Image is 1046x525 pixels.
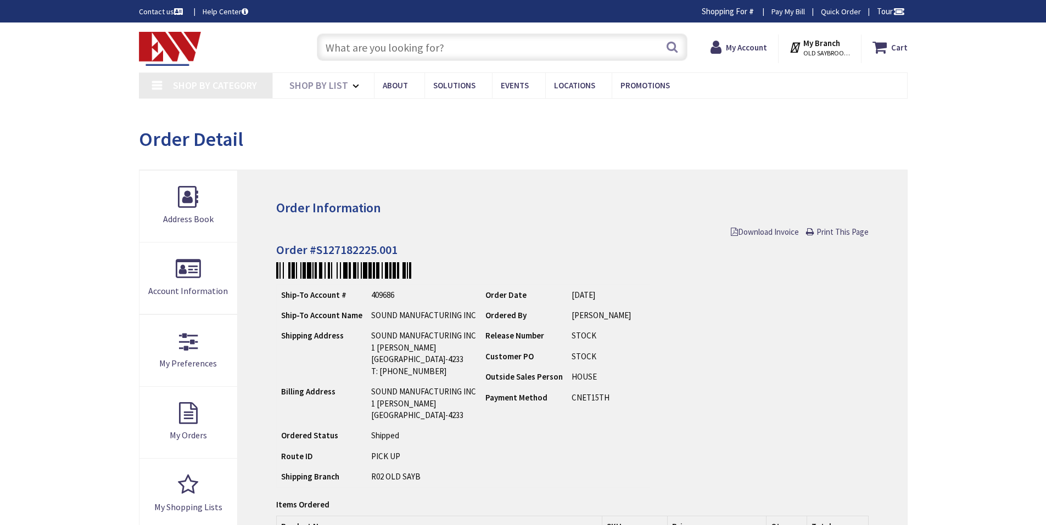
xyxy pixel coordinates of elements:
span: Promotions [620,80,670,91]
strong: Order Date [485,290,527,300]
span: Events [501,80,529,91]
strong: Payment Method [485,392,547,403]
span: OLD SAYBROOK, [GEOGRAPHIC_DATA] [803,49,850,58]
a: Quick Order [821,6,861,17]
a: Pay My Bill [771,6,805,17]
input: What are you looking for? [317,33,687,61]
td: STOCK [567,325,650,346]
td: R02 OLD SAYB [367,466,480,487]
strong: Shipping Branch [281,471,339,482]
span: Tour [877,6,905,16]
strong: Billing Address [281,386,335,397]
h4: Order #S127182225.001 [276,243,868,256]
td: HOUSE [567,366,650,387]
strong: Route ID [281,451,313,461]
span: About [383,80,408,91]
img: nz+PPNnG4ZR+VH5UflBKw8AXeEvde9s7UAAAAAASUVORK5CYII= [276,262,411,279]
a: My Orders [139,387,238,458]
strong: Outside Sales Person [485,371,563,382]
a: My Account [711,37,767,57]
h1: Order Detail [139,128,243,150]
strong: My Branch [803,38,840,48]
span: Download Invoice [731,227,799,237]
div: SOUND MANUFACTURING INC 1 [PERSON_NAME] [GEOGRAPHIC_DATA]-4233 [371,386,476,421]
strong: Cart [891,37,908,57]
span: Shop By Category [173,79,257,92]
td: SOUND MANUFACTURING INC [367,305,480,325]
strong: Ordered By [485,310,527,320]
td: [PERSON_NAME] [567,305,650,325]
span: Solutions [433,80,476,91]
td: 409686 [367,285,480,305]
div: SOUND MANUFACTURING INC 1 [PERSON_NAME] [GEOGRAPHIC_DATA]-4233 T: [PHONE_NUMBER] [371,330,476,377]
strong: Release Number [485,330,544,341]
a: Account Information [139,242,238,314]
td: [DATE] [567,285,650,305]
div: My Branch OLD SAYBROOK, [GEOGRAPHIC_DATA] [789,37,850,57]
a: Download Invoice [731,226,799,238]
strong: Ship-To Account # [281,290,346,300]
a: Contact us [139,6,185,17]
a: Help Center [203,6,248,17]
strong: Ship-To Account Name [281,310,362,320]
td: PICK UP [367,446,480,466]
strong: Ordered Status [281,430,338,441]
span: My Preferences [159,358,217,369]
a: Cart [872,37,908,57]
span: My Shopping Lists [154,501,222,512]
img: Electrical Wholesalers, Inc. [139,32,202,66]
span: Account Information [148,285,228,296]
li: CNET15TH [572,392,645,403]
strong: Customer PO [485,351,534,362]
h3: Order Information [276,201,868,215]
a: Print This Page [806,226,869,238]
strong: Shipping Address [281,330,344,341]
span: Shopping For [702,6,747,16]
span: Print This Page [816,227,869,237]
span: Shop By List [289,79,348,92]
td: Shipped [367,425,480,445]
strong: Items Ordered [276,499,329,510]
td: STOCK [567,346,650,366]
span: My Orders [170,430,207,441]
strong: My Account [726,42,767,53]
strong: # [749,6,754,16]
span: Address Book [163,213,214,224]
a: Address Book [139,171,238,242]
span: Locations [554,80,595,91]
a: My Preferences [139,315,238,386]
